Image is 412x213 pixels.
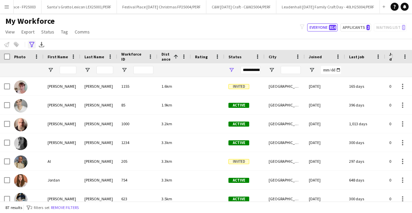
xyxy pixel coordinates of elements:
[58,27,71,36] a: Tag
[61,29,68,35] span: Tag
[117,133,157,152] div: 1234
[44,115,80,133] div: [PERSON_NAME]
[44,152,80,170] div: Al
[265,96,305,114] div: [GEOGRAPHIC_DATA]
[117,115,157,133] div: 1000
[161,84,172,89] span: 1.6km
[80,96,117,114] div: [PERSON_NAME]
[309,67,315,73] button: Open Filter Menu
[96,66,113,74] input: Last Name Filter Input
[161,52,171,62] span: Distance
[117,190,157,208] div: 623
[265,77,305,95] div: [GEOGRAPHIC_DATA]
[133,66,153,74] input: Workforce ID Filter Input
[161,196,172,201] span: 3.5km
[228,178,249,183] span: Active
[345,133,385,152] div: 300 days
[265,171,305,189] div: [GEOGRAPHIC_DATA]
[72,27,92,36] a: Comms
[5,16,55,26] span: My Workforce
[228,103,249,108] span: Active
[117,152,157,170] div: 205
[161,121,172,126] span: 3.2km
[228,84,249,89] span: Invited
[345,77,385,95] div: 165 days
[228,140,249,145] span: Active
[305,96,345,114] div: [DATE]
[305,115,345,133] div: [DATE]
[14,80,27,94] img: Kate Sandison
[48,67,54,73] button: Open Filter Menu
[60,66,76,74] input: First Name Filter Input
[14,99,27,113] img: Paul Thomas
[121,67,127,73] button: Open Filter Menu
[41,29,54,35] span: Status
[265,133,305,152] div: [GEOGRAPHIC_DATA]
[161,177,172,183] span: 3.3km
[305,190,345,208] div: [DATE]
[269,54,276,59] span: City
[117,96,157,114] div: 85
[305,152,345,170] div: [DATE]
[75,29,90,35] span: Comms
[3,27,17,36] a: View
[48,54,68,59] span: First Name
[14,118,27,131] img: IAN KAY
[228,159,249,164] span: Invited
[44,77,80,95] div: [PERSON_NAME]
[84,67,90,73] button: Open Filter Menu
[329,25,336,30] span: 814
[228,67,234,73] button: Open Filter Menu
[121,52,145,62] span: Workforce ID
[309,54,322,59] span: Joined
[14,54,25,59] span: Photo
[80,77,117,95] div: [PERSON_NAME]
[345,152,385,170] div: 297 days
[44,190,80,208] div: [PERSON_NAME]
[117,171,157,189] div: 754
[305,171,345,189] div: [DATE]
[276,0,380,13] button: Leadenhall [DATE] Family Craft Day - 40LH25004/PERF
[80,133,117,152] div: [PERSON_NAME]
[345,171,385,189] div: 648 days
[269,67,275,73] button: Open Filter Menu
[228,54,242,59] span: Status
[345,115,385,133] div: 1,013 days
[80,115,117,133] div: [PERSON_NAME]
[30,205,50,210] span: 2 filters set
[349,54,364,59] span: Last job
[265,152,305,170] div: [GEOGRAPHIC_DATA]
[14,193,27,206] img: Wendy Olver
[80,152,117,170] div: [PERSON_NAME]
[161,140,172,145] span: 3.3km
[117,0,206,13] button: Festival Place [DATE] Christmas FP25004/PERF
[38,41,46,49] app-action-btn: Export XLSX
[265,115,305,133] div: [GEOGRAPHIC_DATA]
[321,66,341,74] input: Joined Filter Input
[14,155,27,169] img: Al Barclay
[228,197,249,202] span: Active
[265,190,305,208] div: [GEOGRAPHIC_DATA]
[44,96,80,114] div: [PERSON_NAME]
[195,54,208,59] span: Rating
[281,66,301,74] input: City Filter Input
[228,122,249,127] span: Active
[84,54,104,59] span: Last Name
[340,23,371,31] button: Applicants2
[14,174,27,188] img: Jordan Cooper
[42,0,117,13] button: Santa's Grotto Lexicon LEX25001/PERF
[44,171,80,189] div: Jordan
[19,27,37,36] a: Export
[161,159,172,164] span: 3.3km
[5,29,15,35] span: View
[50,204,80,211] button: Remove filters
[14,137,27,150] img: Natasha Trigg
[117,77,157,95] div: 1155
[44,133,80,152] div: [PERSON_NAME]
[345,190,385,208] div: 300 days
[345,96,385,114] div: 396 days
[161,102,172,108] span: 1.9km
[28,41,36,49] app-action-btn: Advanced filters
[80,190,117,208] div: [PERSON_NAME]
[305,77,345,95] div: [DATE]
